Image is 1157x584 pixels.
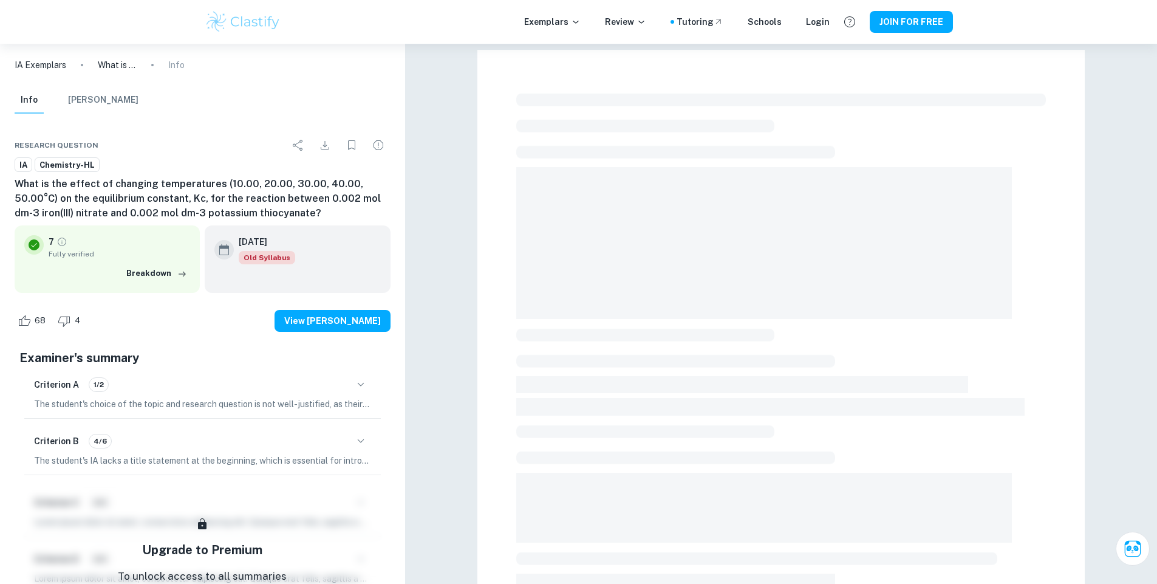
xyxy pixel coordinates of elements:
[15,58,66,72] a: IA Exemplars
[205,10,282,34] img: Clastify logo
[68,87,138,114] button: [PERSON_NAME]
[524,15,581,29] p: Exemplars
[15,177,391,221] h6: What is the effect of changing temperatures (10.00, 20.00, 30.00, 40.00, 50.00°C) on the equilibr...
[98,58,137,72] p: What is the effect of changing temperatures (10.00, 20.00, 30.00, 40.00, 50.00°C) on the equilibr...
[1116,532,1150,566] button: Ask Clai
[239,251,295,264] span: Old Syllabus
[605,15,646,29] p: Review
[870,11,953,33] button: JOIN FOR FREE
[15,87,44,114] button: Info
[34,378,79,391] h6: Criterion A
[55,311,87,331] div: Dislike
[15,140,98,151] span: Research question
[839,12,860,32] button: Help and Feedback
[49,249,190,259] span: Fully verified
[35,159,99,171] span: Chemistry-HL
[19,349,386,367] h5: Examiner's summary
[239,251,295,264] div: Starting from the May 2025 session, the Chemistry IA requirements have changed. It's OK to refer ...
[15,311,52,331] div: Like
[89,379,108,390] span: 1/2
[123,264,190,283] button: Breakdown
[34,397,371,411] p: The student's choice of the topic and research question is not well-justified, as their explanati...
[89,436,111,447] span: 4/6
[34,435,79,448] h6: Criterion B
[34,454,371,467] p: The student's IA lacks a title statement at the beginning, which is essential for introducing the...
[286,133,310,157] div: Share
[313,133,337,157] div: Download
[748,15,782,29] a: Schools
[239,235,285,249] h6: [DATE]
[340,133,364,157] div: Bookmark
[806,15,830,29] a: Login
[68,315,87,327] span: 4
[677,15,723,29] a: Tutoring
[35,157,100,173] a: Chemistry-HL
[142,541,262,559] h5: Upgrade to Premium
[56,236,67,247] a: Grade fully verified
[15,157,32,173] a: IA
[275,310,391,332] button: View [PERSON_NAME]
[366,133,391,157] div: Report issue
[28,315,52,327] span: 68
[168,58,185,72] p: Info
[49,235,54,249] p: 7
[15,159,32,171] span: IA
